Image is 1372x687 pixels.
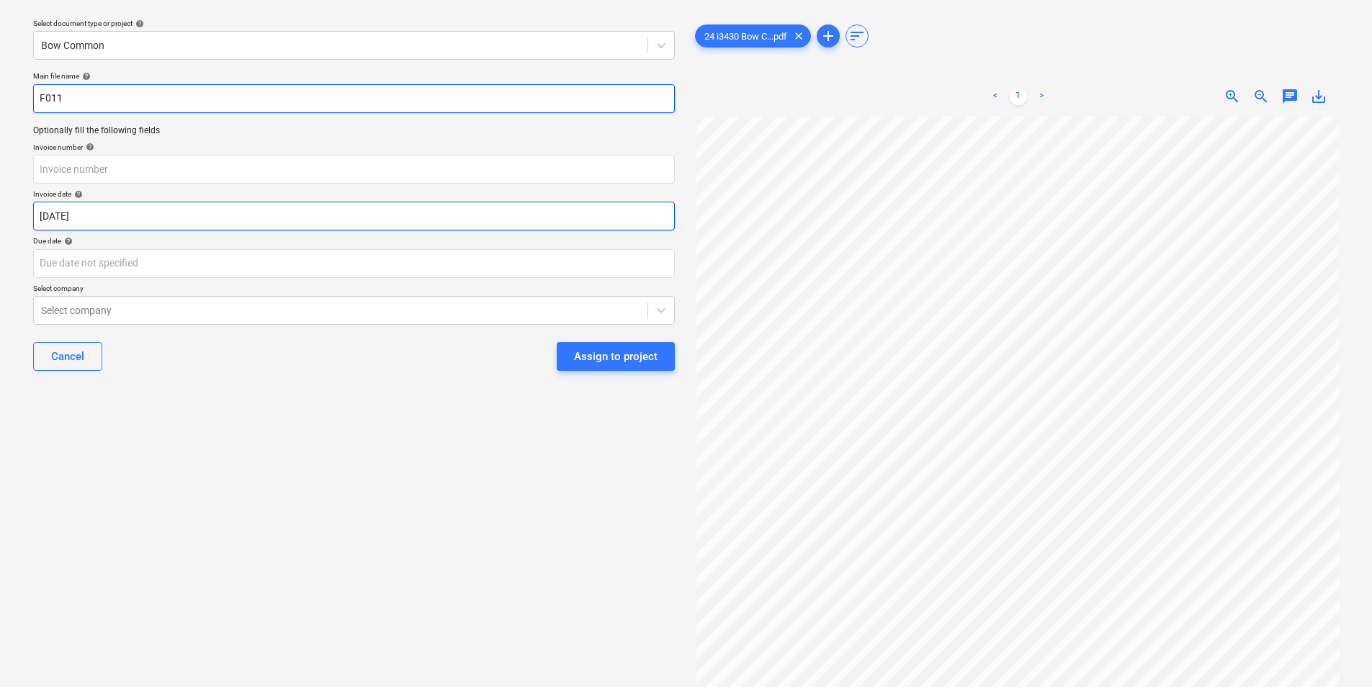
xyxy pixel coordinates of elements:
iframe: Chat Widget [1300,618,1372,687]
span: zoom_out [1252,88,1270,105]
div: Cancel [51,347,84,366]
a: Next page [1033,88,1050,105]
div: 24 i3430 Bow C...pdf [695,24,811,48]
p: Select company [33,284,675,296]
span: save_alt [1310,88,1327,105]
span: help [79,72,91,81]
span: help [83,143,94,151]
div: Due date [33,236,675,246]
span: 24 i3430 Bow C...pdf [696,31,796,42]
span: help [133,19,144,28]
p: Optionally fill the following fields [33,125,675,137]
span: clear [790,27,807,45]
input: Invoice date not specified [33,202,675,230]
a: Page 1 is your current page [1010,88,1027,105]
span: add [820,27,837,45]
div: Invoice number [33,143,675,152]
span: zoom_in [1224,88,1241,105]
span: help [61,237,73,246]
input: Due date not specified [33,249,675,278]
button: Assign to project [557,342,675,371]
div: Select document type or project [33,19,675,28]
input: Invoice number [33,155,675,184]
span: sort [848,27,866,45]
button: Cancel [33,342,102,371]
div: Invoice date [33,189,675,199]
div: Main file name [33,71,675,81]
input: Main file name [33,84,675,113]
a: Previous page [987,88,1004,105]
div: Assign to project [574,347,658,366]
span: help [71,190,83,199]
span: chat [1281,88,1299,105]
